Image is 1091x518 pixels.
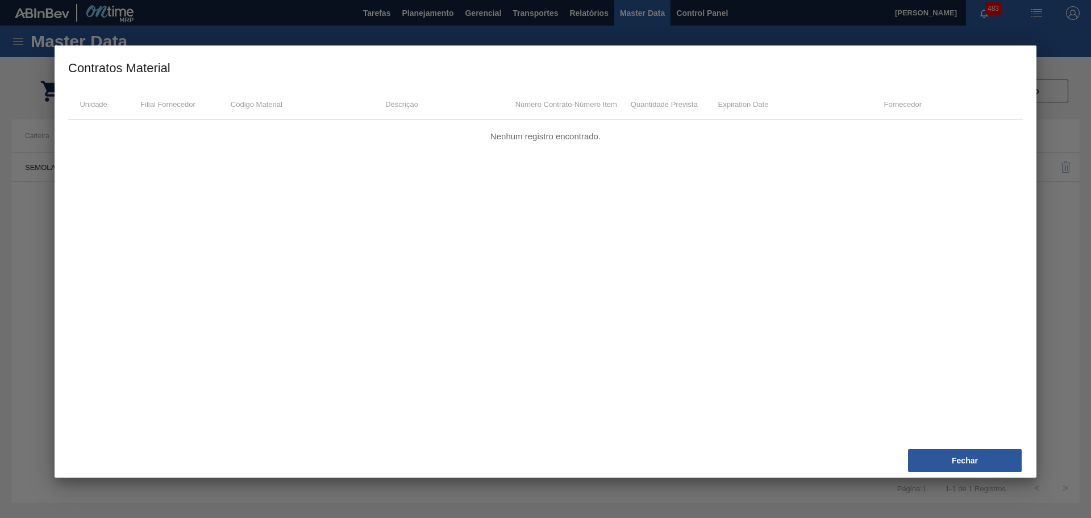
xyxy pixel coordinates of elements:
[507,89,624,120] td: Número Contrato - Número Item
[119,89,217,120] td: Filial Fornecedor
[217,89,296,120] td: Código Material
[783,89,1023,120] td: Fornecedor
[68,59,170,77] div: Contratos Material
[68,120,1023,141] div: Nenhum registro encontrado.
[624,89,703,120] td: Quantidade Prevista
[296,89,507,120] td: Descrição
[68,89,119,120] td: Unidade
[703,89,782,120] td: Expiration Date
[908,449,1022,472] button: Fechar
